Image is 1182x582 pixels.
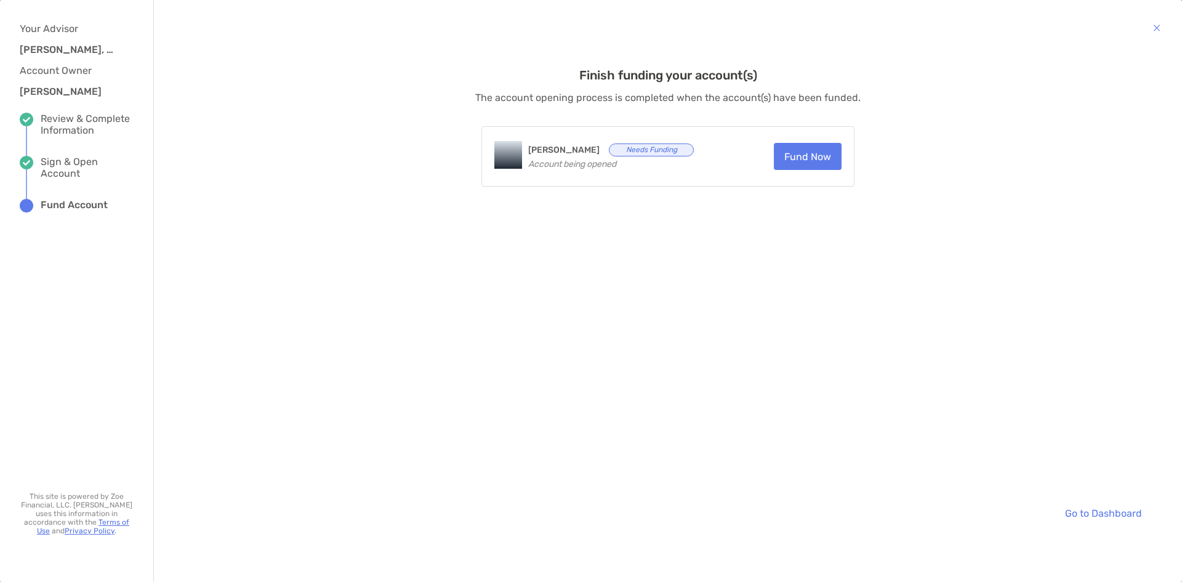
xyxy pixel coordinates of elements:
[20,44,118,55] h3: [PERSON_NAME], CFP®
[37,518,129,535] a: Terms of Use
[20,23,124,34] h4: Your Advisor
[494,141,522,169] img: option icon
[41,113,134,136] div: Review & Complete Information
[41,199,108,212] div: Fund Account
[20,86,118,97] h3: [PERSON_NAME]
[609,143,694,156] i: Needs Funding
[20,492,134,535] p: This site is powered by Zoe Financial, LLC. [PERSON_NAME] uses this information in accordance wit...
[475,90,861,105] p: The account opening process is completed when the account(s) have been funded.
[528,143,768,156] h4: [PERSON_NAME]
[23,117,30,123] img: white check
[23,160,30,166] img: white check
[774,143,842,170] button: Fund Now
[20,65,124,76] h4: Account Owner
[1153,20,1160,35] img: button icon
[475,68,861,83] h4: Finish funding your account(s)
[65,527,115,535] a: Privacy Policy
[1055,499,1151,527] a: Go to Dashboard
[528,156,768,172] p: Account being opened
[41,156,134,179] div: Sign & Open Account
